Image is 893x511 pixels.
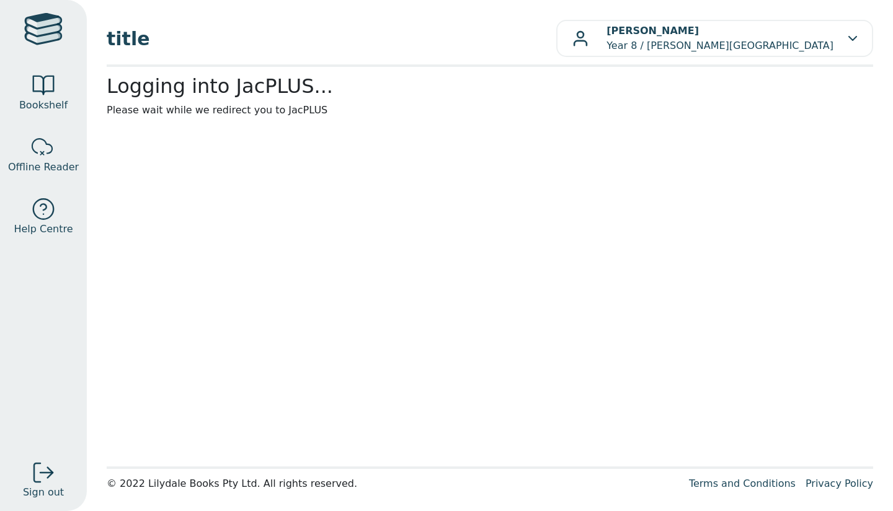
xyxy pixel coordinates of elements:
button: [PERSON_NAME]Year 8 / [PERSON_NAME][GEOGRAPHIC_DATA] [556,20,873,57]
span: Sign out [23,485,64,500]
span: Help Centre [14,222,73,237]
div: © 2022 Lilydale Books Pty Ltd. All rights reserved. [107,476,679,491]
span: Offline Reader [8,160,79,175]
span: title [107,25,556,53]
h2: Logging into JacPLUS... [107,74,873,98]
a: Privacy Policy [806,478,873,489]
a: Terms and Conditions [689,478,796,489]
b: [PERSON_NAME] [606,25,699,37]
p: Year 8 / [PERSON_NAME][GEOGRAPHIC_DATA] [606,24,833,53]
span: Bookshelf [19,98,68,113]
p: Please wait while we redirect you to JacPLUS [107,103,873,118]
